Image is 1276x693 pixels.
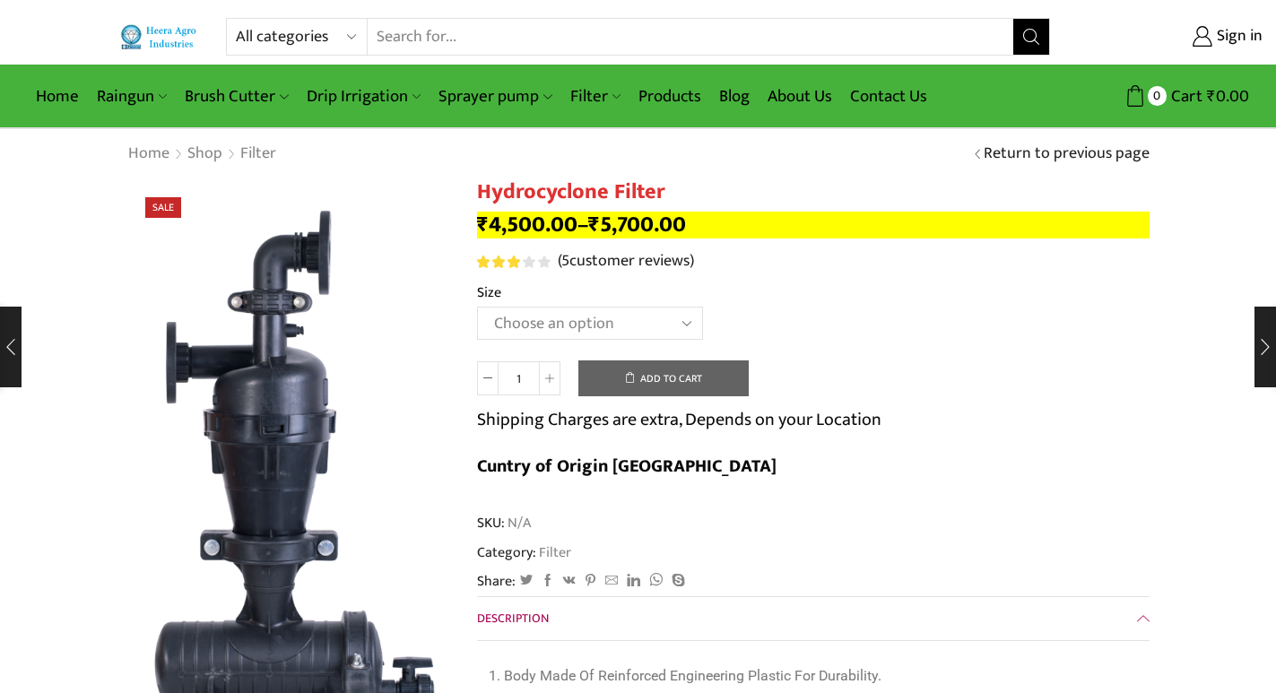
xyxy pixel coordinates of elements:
[187,143,223,166] a: Shop
[1077,21,1263,53] a: Sign in
[561,247,569,274] span: 5
[588,206,686,243] bdi: 5,700.00
[477,571,516,592] span: Share:
[477,405,881,434] p: Shipping Charges are extra, Depends on your Location
[629,75,710,117] a: Products
[477,282,501,303] label: Size
[298,75,430,117] a: Drip Irrigation
[499,361,539,395] input: Product quantity
[504,663,1141,689] li: Body Made Of Reinforced Engineering Plastic For Durability.
[477,256,553,268] span: 5
[578,360,749,396] button: Add to cart
[477,597,1150,640] a: Description
[1167,84,1202,108] span: Cart
[477,256,524,268] span: Rated out of 5 based on customer ratings
[368,19,1012,55] input: Search for...
[477,256,550,268] div: Rated 3.20 out of 5
[1212,25,1263,48] span: Sign in
[145,197,181,218] span: Sale
[984,143,1150,166] a: Return to previous page
[477,179,1150,205] h1: Hydrocyclone Filter
[127,143,170,166] a: Home
[477,608,549,628] span: Description
[127,143,277,166] nav: Breadcrumb
[710,75,759,117] a: Blog
[176,75,297,117] a: Brush Cutter
[1207,82,1216,110] span: ₹
[536,541,571,564] a: Filter
[558,250,694,273] a: (5customer reviews)
[561,75,629,117] a: Filter
[27,75,88,117] a: Home
[239,143,277,166] a: Filter
[1013,19,1049,55] button: Search button
[1148,86,1167,105] span: 0
[505,513,531,533] span: N/A
[1068,80,1249,113] a: 0 Cart ₹0.00
[759,75,841,117] a: About Us
[841,75,936,117] a: Contact Us
[477,212,1150,238] p: –
[477,206,577,243] bdi: 4,500.00
[588,206,600,243] span: ₹
[1207,82,1249,110] bdi: 0.00
[88,75,176,117] a: Raingun
[477,513,1150,533] span: SKU:
[430,75,560,117] a: Sprayer pump
[477,542,571,563] span: Category:
[477,451,777,481] b: Cuntry of Origin [GEOGRAPHIC_DATA]
[477,206,489,243] span: ₹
